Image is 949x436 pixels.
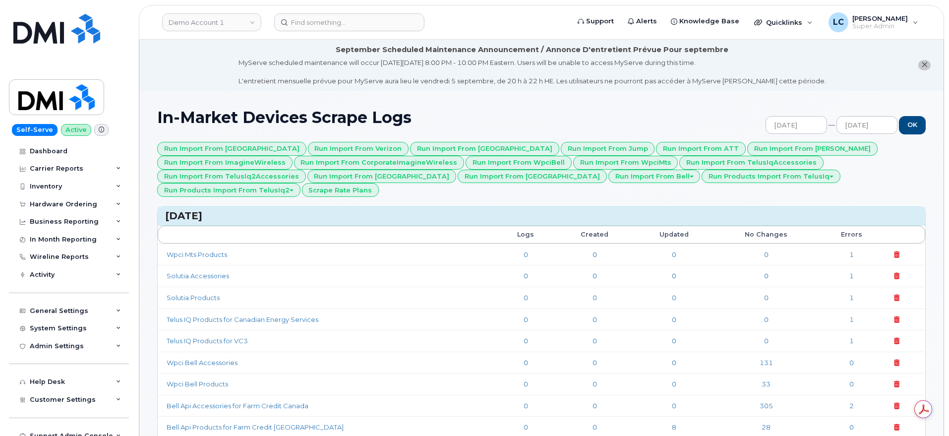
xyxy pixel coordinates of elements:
[849,423,854,431] a: 0
[294,156,465,170] a: Run Import from CorporateImagineWireless
[762,423,771,431] a: 28
[524,250,528,258] a: 0
[918,60,931,70] button: close notification
[762,380,771,388] a: 33
[524,380,528,388] a: 0
[764,337,769,345] a: 0
[747,142,878,156] a: Run Import from [PERSON_NAME]
[307,170,457,184] a: Run Import from [GEOGRAPHIC_DATA]
[593,380,597,388] a: 0
[849,337,854,345] a: 1
[702,170,840,184] button: Run Products Import from TelusIq
[157,170,306,184] a: Run Import from TelusIq2Accessories
[302,183,379,197] a: Scrape Rate Plans
[672,359,676,367] a: 0
[167,359,237,367] a: Wpci Bell Accessories
[524,315,528,323] a: 0
[165,209,918,223] h3: [DATE]
[593,402,597,410] a: 0
[634,226,714,244] th: Updated
[593,337,597,345] a: 0
[561,142,655,156] a: Run Import from Jump
[764,272,769,280] a: 0
[656,142,746,156] a: Run Import from ATT
[672,294,676,302] a: 0
[167,294,220,302] a: Solutia Products
[672,402,676,410] a: 0
[849,402,854,410] a: 2
[672,380,676,388] a: 0
[849,250,854,258] a: 1
[573,156,678,170] a: Run Import from WpciMts
[524,272,528,280] a: 0
[167,337,248,345] a: Telus IQ Products for VC3
[167,423,344,431] a: Bell Api Products for Farm Credit [GEOGRAPHIC_DATA]
[157,156,293,170] a: Run Import from ImagineWireless
[555,226,634,244] th: Created
[466,156,572,170] a: Run Import from WpciBell
[672,315,676,323] a: 0
[849,272,854,280] a: 1
[829,121,835,128] span: —
[593,423,597,431] a: 0
[672,337,676,345] a: 0
[593,294,597,302] a: 0
[524,359,528,367] a: 0
[714,226,818,244] th: No Changes
[849,380,854,388] a: 0
[764,250,769,258] a: 0
[336,45,728,55] div: September Scheduled Maintenance Announcement / Annonce D'entretient Prévue Pour septembre
[899,116,926,134] input: OK
[593,315,597,323] a: 0
[167,402,308,410] a: Bell Api Accessories for Farm Credit Canada
[157,183,300,197] button: Run Products Import from TelusIq2
[157,142,306,156] a: Run Import from [GEOGRAPHIC_DATA]
[167,250,227,258] a: Wpci Mts Products
[524,337,528,345] a: 0
[760,402,773,410] a: 305
[672,272,676,280] a: 0
[496,226,555,244] th: Logs
[593,359,597,367] a: 0
[410,142,559,156] a: Run Import from [GEOGRAPHIC_DATA]
[679,156,824,170] a: Run Import from TelusIqAccessories
[764,315,769,323] a: 0
[672,250,676,258] a: 0
[308,142,409,156] a: Run Import from Verizon
[764,294,769,302] a: 0
[524,294,528,302] a: 0
[238,58,826,86] div: MyServe scheduled maintenance will occur [DATE][DATE] 8:00 PM - 10:00 PM Eastern. Users will be u...
[849,315,854,323] a: 1
[849,294,854,302] a: 1
[167,380,228,388] a: Wpci Bell Products
[608,170,701,184] button: Run Import from Bell
[524,423,528,431] a: 0
[593,250,597,258] a: 0
[672,423,676,431] a: 8
[818,226,885,244] th: Errors
[849,359,854,367] a: 0
[157,109,676,126] h1: In-Market Devices Scrape Logs
[167,315,318,323] a: Telus IQ Products for Canadian Energy Services
[524,402,528,410] a: 0
[167,272,229,280] a: Solutia Accessories
[760,359,773,367] a: 131
[458,170,607,184] a: Run Import from [GEOGRAPHIC_DATA]
[593,272,597,280] a: 0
